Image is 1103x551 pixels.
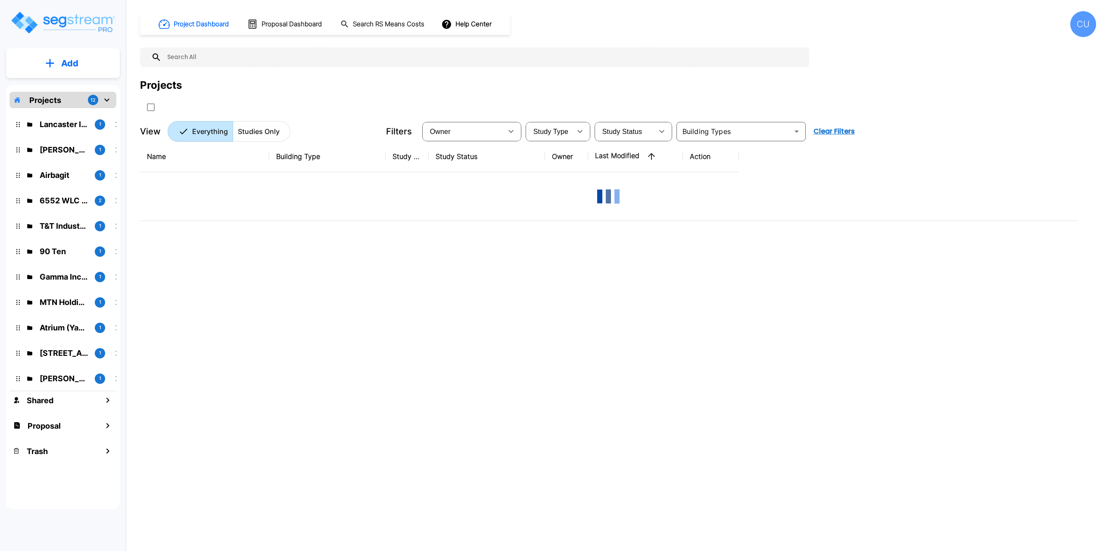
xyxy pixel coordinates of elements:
[40,118,88,130] p: Lancaster Industrial Partners
[791,125,803,137] button: Open
[244,15,327,33] button: Proposal Dashboard
[683,141,739,172] th: Action
[238,126,280,137] p: Studies Only
[810,123,858,140] button: Clear Filters
[386,125,412,138] p: Filters
[27,395,53,406] h1: Shared
[40,296,88,308] p: MTN Holdings
[6,51,120,76] button: Add
[99,171,101,179] p: 1
[602,128,642,135] span: Study Status
[29,94,61,106] p: Projects
[40,195,88,206] p: 6552 WLC LCC
[353,19,424,29] h1: Search RS Means Costs
[99,375,101,382] p: 1
[10,10,115,35] img: Logo
[337,16,429,33] button: Search RS Means Costs
[40,322,88,333] p: Atrium (Yaya Holdings)
[99,273,101,280] p: 1
[99,197,102,204] p: 2
[99,248,101,255] p: 1
[233,121,290,142] button: Studies Only
[99,299,101,306] p: 1
[430,128,451,135] span: Owner
[588,141,683,172] th: Last Modified
[269,141,386,172] th: Building Type
[192,126,228,137] p: Everything
[527,119,571,143] div: Select
[679,125,789,137] input: Building Types
[1070,11,1096,37] div: CU
[533,128,568,135] span: Study Type
[140,78,182,93] div: Projects
[40,271,88,283] p: Gamma Income
[27,445,48,457] h1: Trash
[168,121,290,142] div: Platform
[142,99,159,116] button: SelectAll
[596,119,653,143] div: Select
[40,373,88,384] p: Nabavi
[140,125,161,138] p: View
[591,179,626,214] img: Loading
[99,146,101,153] p: 1
[90,97,96,104] p: 12
[28,420,61,432] h1: Proposal
[40,347,88,359] p: 315 S Hamel Rd
[140,141,269,172] th: Name
[99,121,101,128] p: 1
[99,324,101,331] p: 1
[40,144,88,156] p: Steve Carmadalian
[40,169,88,181] p: Airbagit
[429,141,545,172] th: Study Status
[168,121,233,142] button: Everything
[162,47,805,67] input: Search All
[174,19,229,29] h1: Project Dashboard
[439,16,495,32] button: Help Center
[424,119,502,143] div: Select
[99,349,101,357] p: 1
[386,141,429,172] th: Study Type
[545,141,588,172] th: Owner
[61,57,78,70] p: Add
[262,19,322,29] h1: Proposal Dashboard
[99,222,101,230] p: 1
[155,15,234,34] button: Project Dashboard
[40,246,88,257] p: 90 Ten
[40,220,88,232] p: T&T Industrial Partners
